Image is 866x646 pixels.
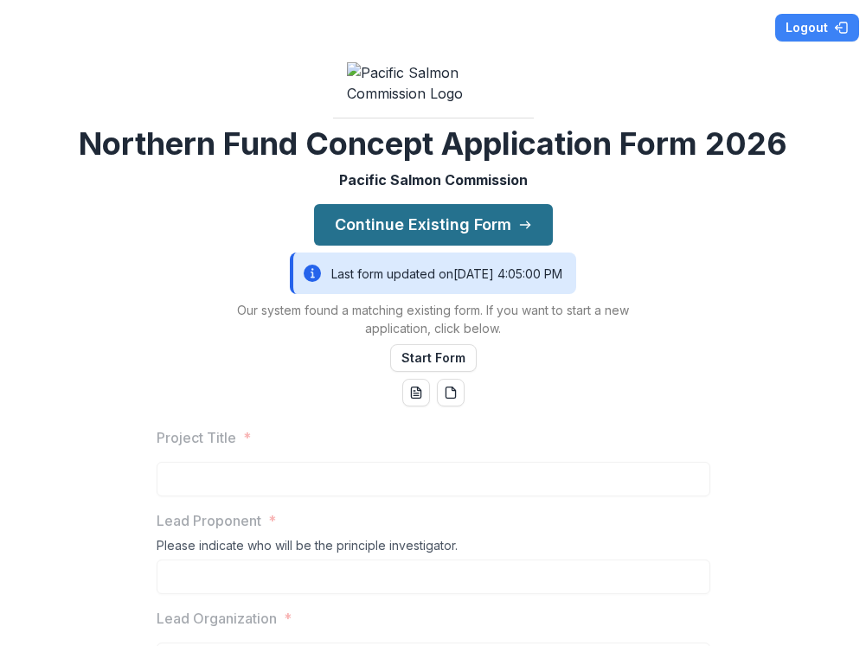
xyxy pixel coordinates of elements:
button: Continue Existing Form [314,204,553,246]
button: pdf-download [437,379,465,406]
button: word-download [402,379,430,406]
p: Our system found a matching existing form. If you want to start a new application, click below. [217,301,650,337]
img: Pacific Salmon Commission Logo [347,62,520,104]
div: Last form updated on [DATE] 4:05:00 PM [290,253,576,294]
p: Project Title [157,427,236,448]
button: Logout [775,14,859,42]
div: Please indicate who will be the principle investigator. [157,538,710,560]
p: Pacific Salmon Commission [339,169,528,190]
p: Lead Organization [157,608,277,629]
p: Lead Proponent [157,510,261,531]
h2: Northern Fund Concept Application Form 2026 [79,125,787,163]
button: Start Form [390,344,477,372]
